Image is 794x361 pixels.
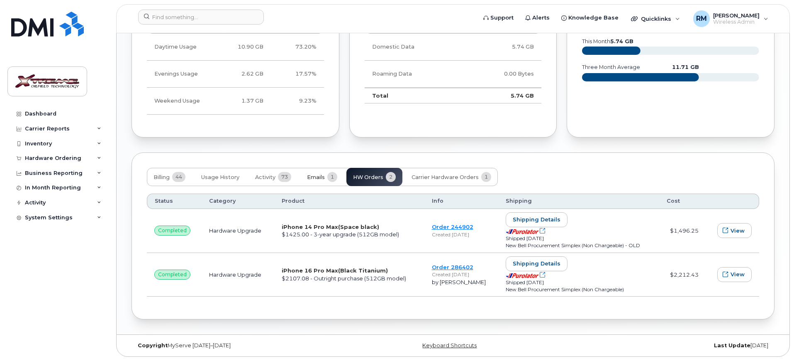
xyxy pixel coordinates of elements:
td: $1,496.25 [659,209,706,253]
span: Status [155,197,173,205]
button: Shipping details [506,256,567,271]
a: Knowledge Base [555,10,624,26]
a: Open shipping details in new tab [506,272,546,278]
div: Created [DATE] [432,271,491,278]
div: null&#013; [154,270,190,280]
strong: iPhone 16 Pro Max [282,267,388,274]
div: null&#013; [154,226,190,236]
button: View [717,267,752,282]
span: Cost [667,197,680,205]
span: Carrier Hardware Orders [412,174,479,181]
td: Daytime Usage [147,34,212,61]
strong: Copyright [138,342,168,349]
span: Knowledge Base [568,14,619,22]
td: Evenings Usage [147,61,212,88]
td: 2.62 GB [212,61,271,88]
span: $1425.00 - 3-year upgrade (512GB model) [282,231,399,238]
span: 1 [327,172,337,182]
div: Created [DATE] [432,231,491,238]
div: MyServe [DATE]–[DATE] [132,342,346,349]
span: View [731,227,745,235]
span: 44 [172,172,185,182]
span: Emails [307,174,325,181]
a: Support [477,10,519,26]
tr: Friday from 6:00pm to Monday 8:00am [147,88,324,115]
td: 9.23% [271,88,324,115]
span: RM [696,14,707,24]
td: 5.74 GB [464,34,541,61]
span: completed [158,227,187,234]
span: (Space black) [338,223,379,230]
a: Keyboard Shortcuts [422,342,477,349]
img: purolator-9dc0d6913a5419968391dc55414bb4d415dd17fc9089aa56d78149fa0af40473.png [506,273,539,278]
span: $2107.08 - Outright purchase (512GB model) [282,275,406,282]
iframe: Messenger Launcher [758,325,788,355]
text: 11.71 GB [672,64,699,70]
span: 1 [481,172,491,182]
span: 73 [278,172,291,182]
button: View [717,223,752,238]
input: Find something... [138,10,264,25]
td: 0.00 Bytes [464,61,541,88]
div: Shipped [DATE] [506,279,652,286]
div: Shipped [DATE] [506,235,652,242]
span: (Black Titanium) [338,267,388,274]
td: Total [365,88,464,103]
tr: Weekdays from 6:00pm to 8:00am [147,61,324,88]
a: Order 244902 [432,223,473,230]
span: Shipping details [513,260,560,268]
span: Wireless Admin [713,19,760,25]
strong: Last Update [714,342,750,349]
span: [PERSON_NAME] [713,12,760,19]
img: purolator-9dc0d6913a5419968391dc55414bb4d415dd17fc9089aa56d78149fa0af40473.png [506,229,539,234]
div: by [PERSON_NAME] [432,278,491,286]
text: three month average [582,64,640,70]
span: Shipping details [513,216,560,223]
span: Alerts [532,14,550,22]
span: Support [490,14,514,22]
span: Product [282,197,304,205]
td: Domestic Data [365,34,464,61]
span: Billing [153,174,170,181]
div: Quicklinks [625,10,686,27]
div: New Bell Procurement Simplex (Non Chargeable) - OLD [506,242,652,249]
span: Quicklinks [641,15,671,22]
td: Hardware Upgrade [202,253,274,297]
td: Weekend Usage [147,88,212,115]
td: Hardware Upgrade [202,209,274,253]
div: [DATE] [560,342,775,349]
td: 5.74 GB [464,88,541,103]
td: 1.37 GB [212,88,271,115]
button: Shipping details [506,212,567,227]
span: Category [209,197,236,205]
span: Info [432,197,443,205]
td: Roaming Data [365,61,464,88]
a: Alerts [519,10,555,26]
span: Usage History [201,174,239,181]
td: 73.20% [271,34,324,61]
div: New Bell Procurement Simplex (Non Chargeable) [506,286,652,293]
span: Shipping [506,197,532,205]
span: View [731,270,745,278]
td: $2,212.43 [659,253,706,297]
div: Reggie Mortensen [687,10,774,27]
tspan: 5.74 GB [610,38,633,44]
span: completed [158,271,187,278]
text: this month [582,38,633,44]
a: Order 286402 [432,264,473,270]
td: 17.57% [271,61,324,88]
span: Activity [255,174,275,181]
strong: iPhone 14 Pro Max [282,223,379,230]
td: 10.90 GB [212,34,271,61]
a: Open shipping details in new tab [506,228,546,234]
